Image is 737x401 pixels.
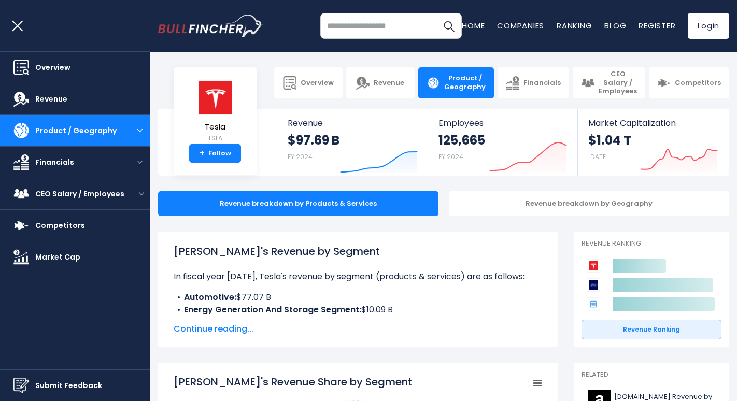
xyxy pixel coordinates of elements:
a: Revenue [346,67,415,98]
h1: [PERSON_NAME]'s Revenue by Segment [174,244,543,259]
span: Market Cap [35,252,80,263]
a: Register [639,20,675,31]
span: Revenue [374,79,404,88]
small: TSLA [197,134,233,143]
a: Login [688,13,729,39]
p: Revenue Ranking [582,239,721,248]
tspan: [PERSON_NAME]'s Revenue Share by Segment [174,375,412,389]
span: Revenue [288,118,418,128]
a: Tesla TSLA [196,80,234,145]
img: General Motors Company competitors logo [587,297,600,311]
img: Ford Motor Company competitors logo [587,278,600,292]
a: Market Capitalization $1.04 T [DATE] [578,109,728,176]
span: Financials [35,157,74,168]
a: Revenue Ranking [582,320,721,339]
a: Go to homepage [158,15,263,37]
button: open menu [130,160,150,165]
span: Product / Geography [444,74,486,92]
li: $77.07 B [174,291,543,304]
small: [DATE] [588,152,608,161]
small: FY 2024 [288,152,313,161]
p: In fiscal year [DATE], Tesla's revenue by segment (products & services) are as follows: [174,270,543,283]
b: Automotive: [184,291,236,303]
a: Financials [498,67,569,98]
button: open menu [133,191,150,196]
span: Overview [301,79,334,88]
span: Product / Geography [35,125,117,136]
span: Financials [523,79,561,88]
li: $10.09 B [174,304,543,316]
a: Revenue $97.69 B FY 2024 [277,109,428,176]
span: CEO Salary / Employees [599,70,637,96]
span: Submit Feedback [35,380,102,391]
span: Overview [35,62,70,73]
div: Revenue breakdown by Products & Services [158,191,438,216]
strong: $97.69 B [288,132,339,148]
span: Market Capitalization [588,118,718,128]
a: Ranking [557,20,592,31]
b: Energy Generation And Storage Segment: [184,304,361,316]
img: bullfincher logo [158,15,263,37]
strong: + [200,149,205,158]
span: Competitors [675,79,721,88]
a: +Follow [189,144,241,163]
span: Continue reading... [174,323,543,335]
p: Related [582,370,721,379]
button: open menu [130,128,150,133]
span: Tesla [197,123,233,132]
a: Blog [604,20,626,31]
span: CEO Salary / Employees [35,189,124,199]
a: Product / Geography [418,67,494,98]
a: Home [462,20,485,31]
strong: 125,665 [438,132,485,148]
a: Companies [497,20,544,31]
img: Tesla competitors logo [587,259,600,273]
a: Overview [274,67,343,98]
small: FY 2024 [438,152,463,161]
span: Revenue [35,94,67,105]
span: Competitors [35,220,85,231]
a: Employees 125,665 FY 2024 [428,109,578,176]
div: Revenue breakdown by Geography [449,191,729,216]
span: Employees [438,118,568,128]
a: Competitors [649,67,729,98]
a: CEO Salary / Employees [573,67,645,98]
button: Search [436,13,462,39]
strong: $1.04 T [588,132,631,148]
